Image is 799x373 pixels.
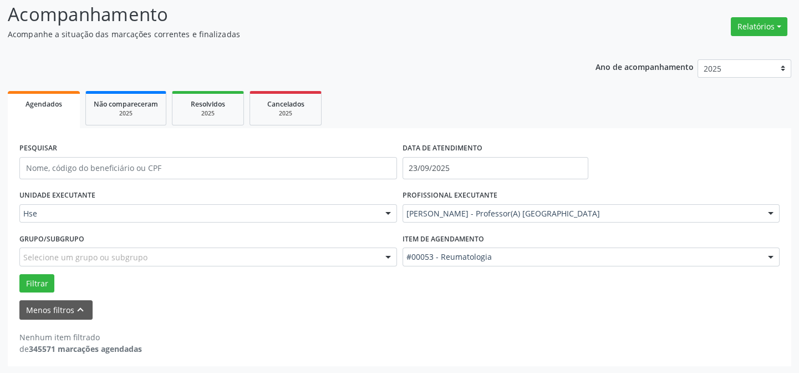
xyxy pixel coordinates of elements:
div: 2025 [258,109,313,118]
strong: 345571 marcações agendadas [29,344,142,354]
input: Nome, código do beneficiário ou CPF [19,157,397,179]
i: keyboard_arrow_up [74,304,86,316]
span: Agendados [26,99,62,109]
span: [PERSON_NAME] - Professor(A) [GEOGRAPHIC_DATA] [406,208,757,219]
span: Selecione um grupo ou subgrupo [23,251,147,263]
p: Acompanhamento [8,1,556,28]
div: Nenhum item filtrado [19,331,142,343]
button: Menos filtroskeyboard_arrow_up [19,300,93,320]
span: #00053 - Reumatologia [406,251,757,263]
label: Grupo/Subgrupo [19,230,84,248]
label: PESQUISAR [19,140,57,157]
button: Relatórios [731,17,787,36]
label: UNIDADE EXECUTANTE [19,187,95,204]
div: de [19,343,142,355]
input: Selecione um intervalo [403,157,588,179]
div: 2025 [94,109,158,118]
button: Filtrar [19,274,54,293]
label: Item de agendamento [403,230,484,248]
label: DATA DE ATENDIMENTO [403,140,482,157]
span: Resolvidos [191,99,225,109]
span: Hse [23,208,374,219]
span: Cancelados [267,99,304,109]
span: Não compareceram [94,99,158,109]
div: 2025 [180,109,236,118]
p: Acompanhe a situação das marcações correntes e finalizadas [8,28,556,40]
p: Ano de acompanhamento [596,59,694,73]
label: PROFISSIONAL EXECUTANTE [403,187,497,204]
